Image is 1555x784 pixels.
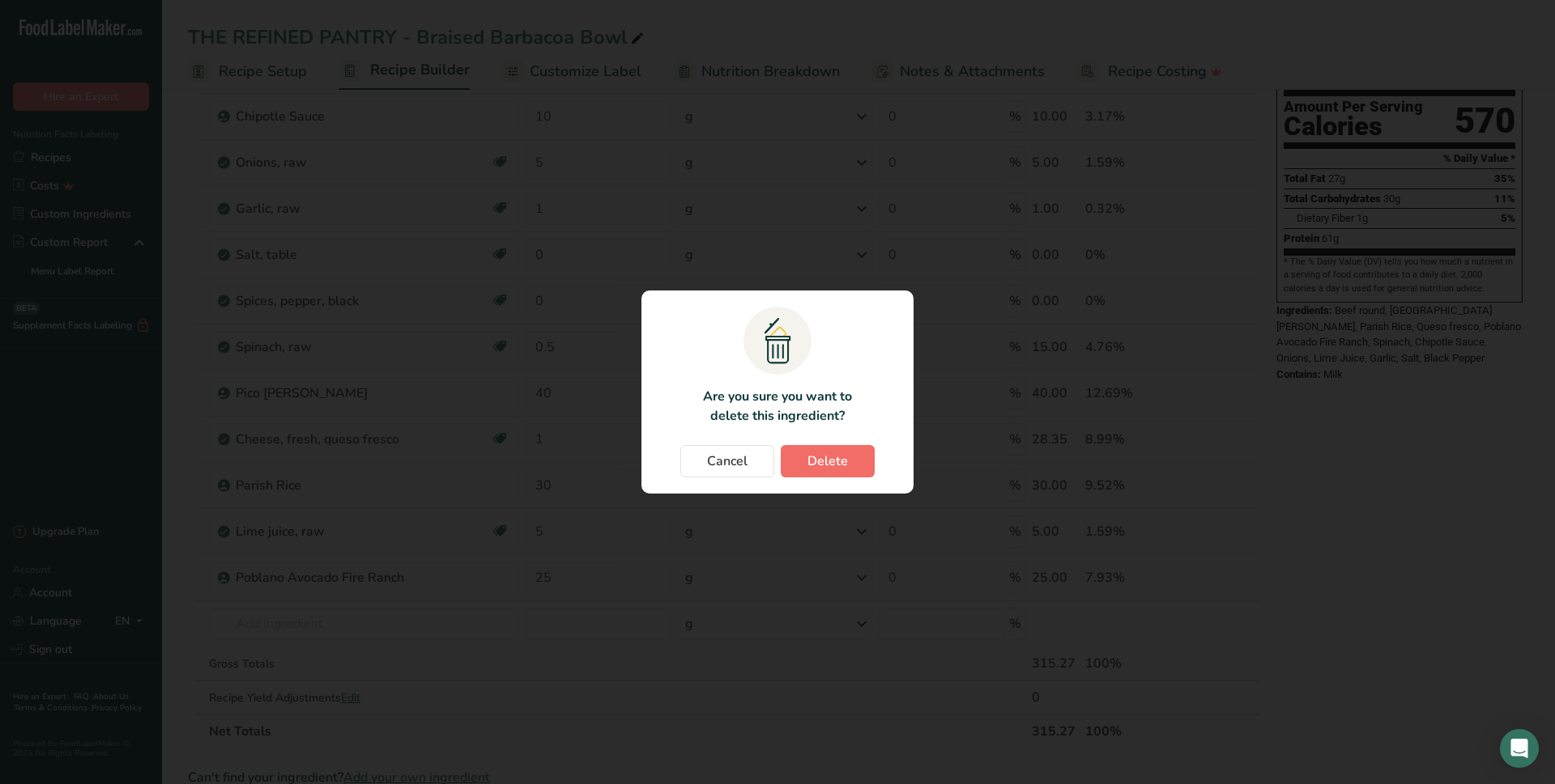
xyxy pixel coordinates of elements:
[707,451,748,471] span: Cancel
[693,387,861,426] p: Are you sure you want to delete this ingredient?
[1500,729,1539,768] div: Open Intercom Messenger
[807,451,848,471] span: Delete
[680,445,774,477] button: Cancel
[781,445,875,477] button: Delete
